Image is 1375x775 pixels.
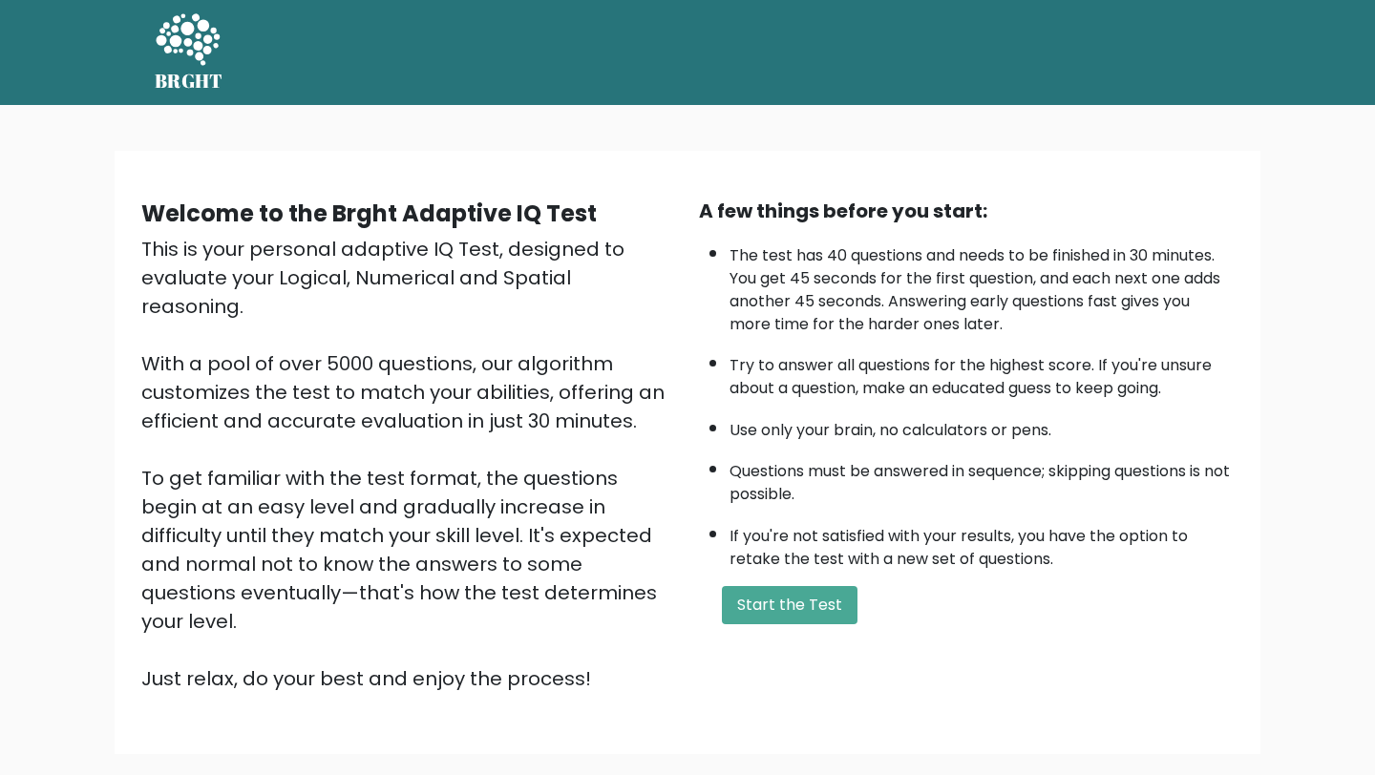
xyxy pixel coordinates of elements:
[730,450,1234,506] li: Questions must be answered in sequence; skipping questions is not possible.
[730,409,1234,442] li: Use only your brain, no calculators or pens.
[155,70,223,93] h5: BRGHT
[141,235,676,693] div: This is your personal adaptive IQ Test, designed to evaluate your Logical, Numerical and Spatial ...
[155,8,223,97] a: BRGHT
[141,198,597,229] b: Welcome to the Brght Adaptive IQ Test
[730,345,1234,400] li: Try to answer all questions for the highest score. If you're unsure about a question, make an edu...
[722,586,857,624] button: Start the Test
[730,235,1234,336] li: The test has 40 questions and needs to be finished in 30 minutes. You get 45 seconds for the firs...
[730,515,1234,571] li: If you're not satisfied with your results, you have the option to retake the test with a new set ...
[699,197,1234,225] div: A few things before you start:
